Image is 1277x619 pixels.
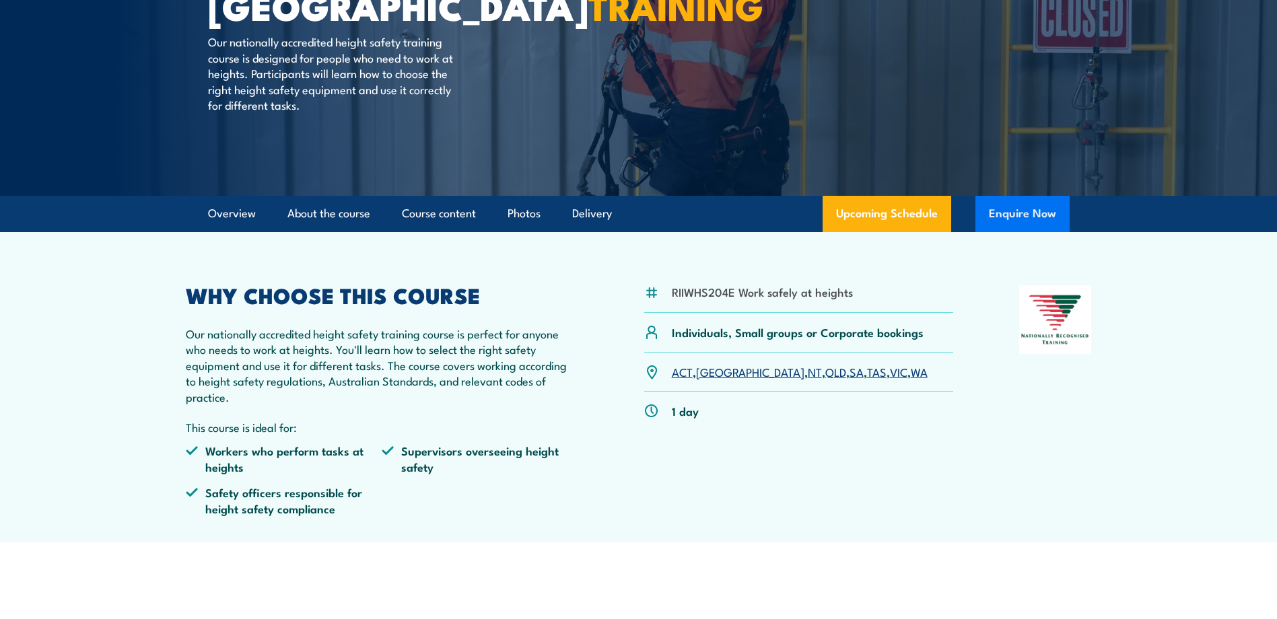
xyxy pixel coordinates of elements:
a: WA [911,363,928,379]
a: About the course [287,196,370,231]
p: Our nationally accredited height safety training course is perfect for anyone who needs to work a... [186,326,579,404]
img: Nationally Recognised Training logo. [1019,285,1092,354]
li: RIIWHS204E Work safely at heights [672,284,853,299]
a: Photos [508,196,541,231]
button: Enquire Now [975,196,1070,232]
p: Our nationally accredited height safety training course is designed for people who need to work a... [208,34,454,112]
a: ACT [672,363,693,379]
p: 1 day [672,403,699,418]
h2: WHY CHOOSE THIS COURSE [186,285,579,304]
a: VIC [890,363,907,379]
a: Upcoming Schedule [823,196,951,232]
a: Course content [402,196,476,231]
a: QLD [825,363,846,379]
p: Individuals, Small groups or Corporate bookings [672,324,924,340]
p: This course is ideal for: [186,419,579,435]
p: , , , , , , , [672,364,928,379]
a: SA [850,363,864,379]
a: Overview [208,196,256,231]
li: Safety officers responsible for height safety compliance [186,484,382,516]
a: Delivery [572,196,612,231]
a: TAS [867,363,887,379]
a: [GEOGRAPHIC_DATA] [696,363,804,379]
a: NT [808,363,822,379]
li: Workers who perform tasks at heights [186,443,382,474]
li: Supervisors overseeing height safety [382,443,578,474]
